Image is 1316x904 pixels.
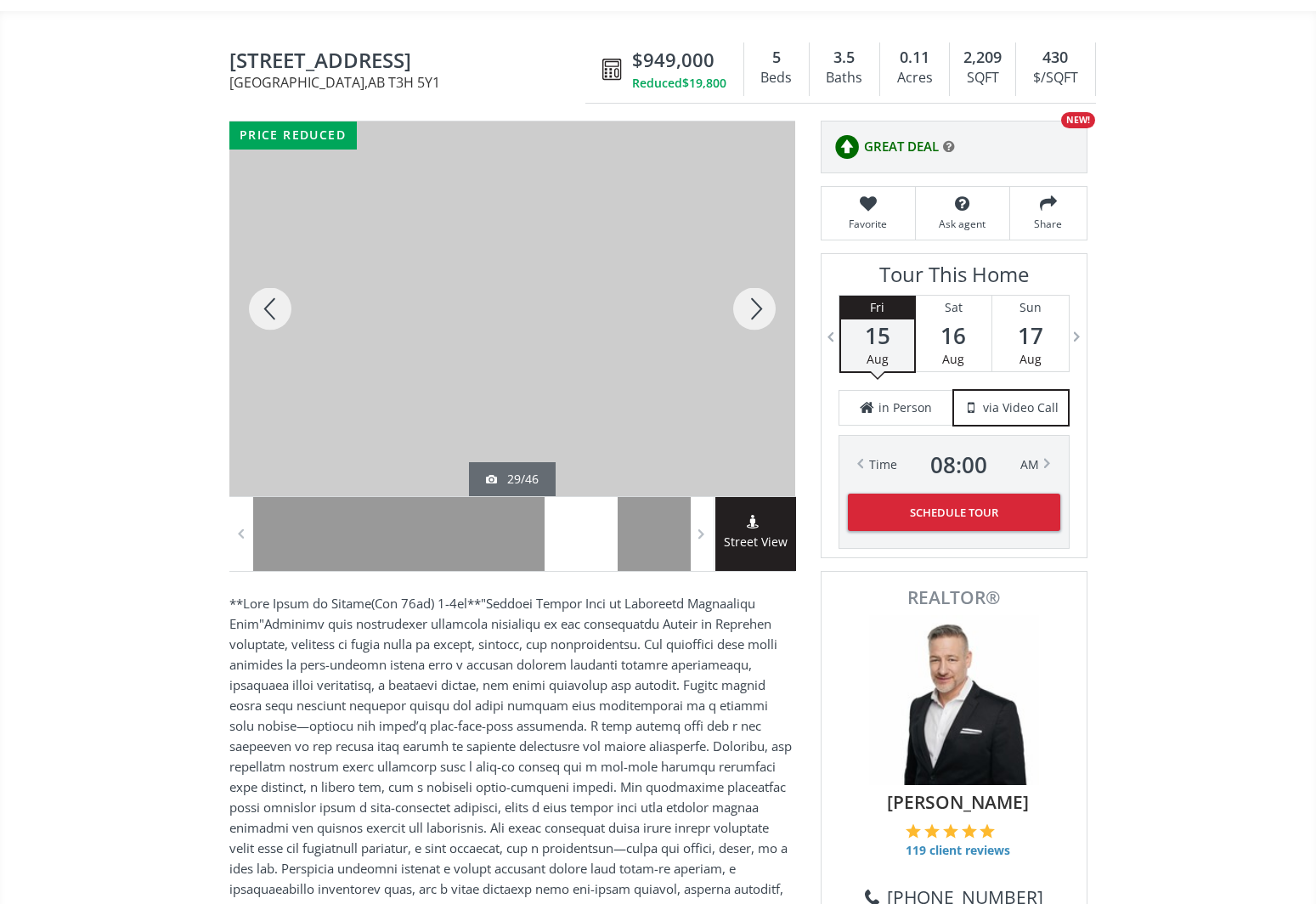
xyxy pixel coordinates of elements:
img: rating icon [830,130,864,164]
span: [GEOGRAPHIC_DATA] , AB T3H 5Y1 [229,76,594,89]
img: 1 of 5 stars [906,823,921,839]
span: Aug [867,351,889,367]
div: $/SQFT [1025,65,1086,91]
span: Ask agent [924,217,1001,231]
img: 2 of 5 stars [924,823,940,839]
span: 2,209 [963,47,1002,69]
span: 17 [992,324,1069,347]
div: Beds [753,65,800,91]
img: 4 of 5 stars [962,823,977,839]
img: 5 of 5 stars [980,823,995,839]
div: 5 [753,47,800,69]
span: in Person [878,399,932,416]
div: Reduced [632,75,726,92]
span: Aug [1019,351,1042,367]
span: $949,000 [632,47,714,73]
div: 0.11 [889,47,940,69]
button: Schedule Tour [848,494,1060,531]
div: 29/46 [486,471,539,488]
div: Sun [992,296,1069,319]
span: 139 Street Moritz Terrace SW [229,49,594,76]
span: REALTOR® [840,589,1068,607]
div: 430 [1025,47,1086,69]
span: Share [1019,217,1078,231]
div: Acres [889,65,940,91]
img: Photo of Barry Klatt [869,615,1039,785]
span: Aug [942,351,964,367]
div: NEW! [1061,112,1095,128]
div: Fri [841,296,914,319]
span: Favorite [830,217,907,231]
div: Time AM [869,453,1039,477]
div: 3.5 [818,47,871,69]
span: Street View [715,533,796,552]
span: 16 [916,324,991,347]
span: 15 [841,324,914,347]
div: Baths [818,65,871,91]
div: price reduced [229,121,357,150]
span: 08 : 00 [930,453,987,477]
div: 139 Street Moritz Terrace SW Calgary, AB T3H 5Y1 - Photo 29 of 46 [229,121,795,496]
span: GREAT DEAL [864,138,939,155]
span: 119 client reviews [906,842,1010,859]
span: via Video Call [983,399,1059,416]
img: 3 of 5 stars [943,823,958,839]
span: $19,800 [682,75,726,92]
h3: Tour This Home [839,263,1070,295]
div: Sat [916,296,991,319]
span: [PERSON_NAME] [849,789,1068,815]
div: SQFT [958,65,1007,91]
